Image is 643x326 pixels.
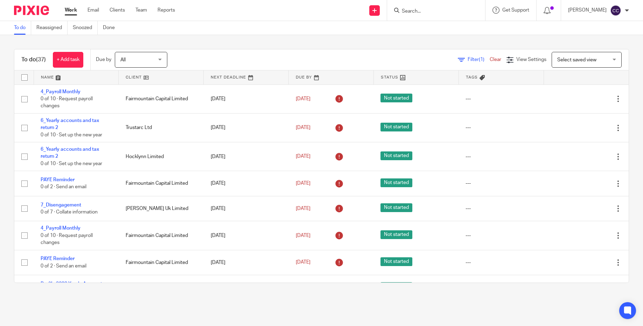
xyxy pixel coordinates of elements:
[380,123,412,131] span: Not started
[119,250,204,275] td: Fairmountain Capital Limited
[296,206,310,211] span: [DATE]
[380,257,412,266] span: Not started
[204,171,289,196] td: [DATE]
[380,94,412,102] span: Not started
[96,56,111,63] p: Due by
[466,75,478,79] span: Tags
[41,256,75,261] a: PAYE Reminder
[204,113,289,142] td: [DATE]
[110,7,125,14] a: Clients
[296,125,310,130] span: [DATE]
[296,260,310,265] span: [DATE]
[466,95,537,102] div: ---
[41,161,102,166] span: 0 of 10 · Set up the new year
[21,56,46,63] h1: To do
[14,21,31,35] a: To do
[41,226,81,231] a: 4_Payroll Monthly
[380,178,412,187] span: Not started
[158,7,175,14] a: Reports
[53,52,83,68] a: + Add task
[41,185,86,190] span: 0 of 2 · Send an email
[466,232,537,239] div: ---
[380,151,412,160] span: Not started
[119,171,204,196] td: Fairmountain Capital Limited
[41,89,81,94] a: 4_Payroll Monthly
[610,5,621,16] img: svg%3E
[119,221,204,250] td: Fairmountain Capital Limited
[568,7,607,14] p: [PERSON_NAME]
[557,57,596,62] span: Select saved view
[380,203,412,212] span: Not started
[41,96,93,109] span: 0 of 10 · Request payroll changes
[65,7,77,14] a: Work
[490,57,501,62] a: Clear
[204,221,289,250] td: [DATE]
[468,57,490,62] span: Filter
[41,233,93,245] span: 0 of 10 · Request payroll changes
[36,57,46,62] span: (37)
[41,203,81,208] a: 7_Disengagement
[103,21,120,35] a: Done
[41,264,86,269] span: 0 of 2 · Send an email
[119,113,204,142] td: Trustarc Ltd
[204,196,289,221] td: [DATE]
[41,210,98,215] span: 0 of 7 · Collate information
[380,282,412,291] span: Not started
[119,142,204,171] td: Hocklynn Limited
[296,154,310,159] span: [DATE]
[296,233,310,238] span: [DATE]
[204,84,289,113] td: [DATE]
[466,205,537,212] div: ---
[41,118,99,130] a: 6_Yearly accounts and tax return 2
[73,21,98,35] a: Snoozed
[516,57,546,62] span: View Settings
[466,153,537,160] div: ---
[466,180,537,187] div: ---
[502,8,529,13] span: Get Support
[119,84,204,113] td: Fairmountain Capital Limited
[401,8,464,15] input: Search
[120,57,126,62] span: All
[296,181,310,186] span: [DATE]
[204,275,289,300] td: [DATE]
[204,250,289,275] td: [DATE]
[119,196,204,221] td: [PERSON_NAME] Uk Limited
[296,96,310,101] span: [DATE]
[41,177,75,182] a: PAYE Reminder
[36,21,68,35] a: Reassigned
[14,6,49,15] img: Pixie
[88,7,99,14] a: Email
[119,275,204,300] td: Fairmountain Capital Limited
[41,281,105,286] a: Re-file 2023 Yearly Accounts
[41,133,102,137] span: 0 of 10 · Set up the new year
[204,142,289,171] td: [DATE]
[466,124,537,131] div: ---
[41,147,99,159] a: 6_Yearly accounts and tax return 2
[479,57,484,62] span: (1)
[135,7,147,14] a: Team
[466,259,537,266] div: ---
[380,230,412,239] span: Not started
